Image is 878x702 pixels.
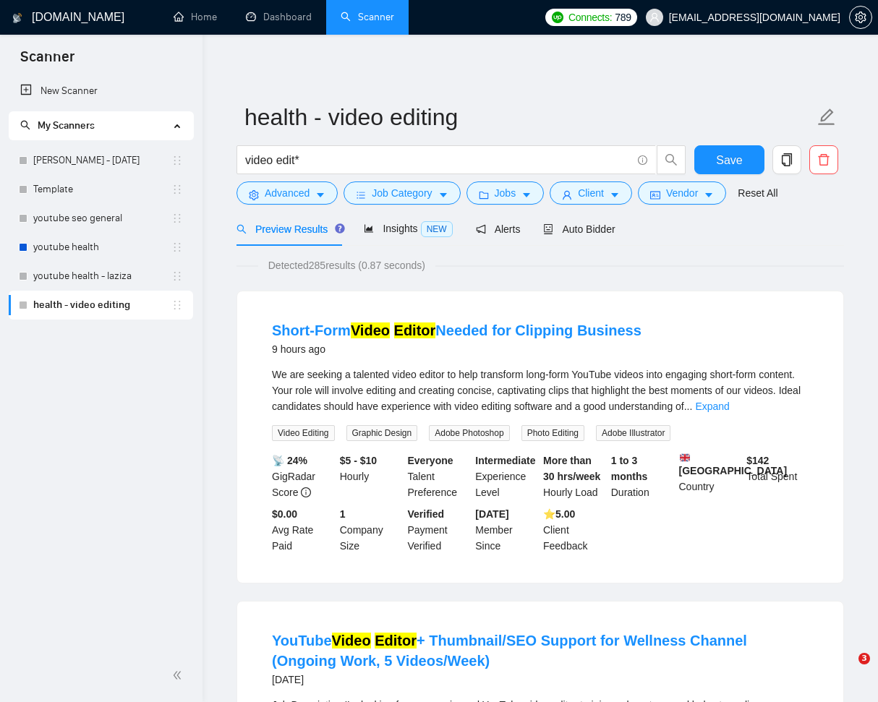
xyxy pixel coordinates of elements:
[272,455,307,466] b: 📡 24%
[657,153,685,166] span: search
[269,506,337,554] div: Avg Rate Paid
[695,401,729,412] a: Expand
[849,12,872,23] a: setting
[171,155,183,166] span: holder
[12,7,22,30] img: logo
[849,6,872,29] button: setting
[171,270,183,282] span: holder
[171,299,183,311] span: holder
[421,221,453,237] span: NEW
[372,185,432,201] span: Job Category
[33,233,171,262] a: youtube health
[33,291,171,320] a: health - video editing
[258,257,435,273] span: Detected 285 results (0.87 seconds)
[562,189,572,200] span: user
[608,453,676,500] div: Duration
[405,453,473,500] div: Talent Preference
[552,12,563,23] img: upwork-logo.png
[638,181,726,205] button: idcardVendorcaret-down
[817,108,836,127] span: edit
[333,222,346,235] div: Tooltip anchor
[772,145,801,174] button: copy
[272,322,642,338] a: Short-FormVideo EditorNeeded for Clipping Business
[809,145,838,174] button: delete
[340,455,377,466] b: $5 - $10
[33,204,171,233] a: youtube seo general
[38,119,95,132] span: My Scanners
[543,223,615,235] span: Auto Bidder
[521,425,584,441] span: Photo Editing
[269,453,337,500] div: GigRadar Score
[337,506,405,554] div: Company Size
[346,425,418,441] span: Graphic Design
[649,12,660,22] span: user
[743,453,811,500] div: Total Spent
[680,453,690,463] img: 🇬🇧
[9,146,193,175] li: Alex - Aug 19
[20,119,95,132] span: My Scanners
[375,633,417,649] mark: Editor
[858,653,870,664] span: 3
[9,204,193,233] li: youtube seo general
[540,506,608,554] div: Client Feedback
[475,455,535,466] b: Intermediate
[596,425,670,441] span: Adobe Illustrator
[472,506,540,554] div: Member Since
[610,189,620,200] span: caret-down
[174,11,217,23] a: homeHome
[543,224,553,234] span: robot
[332,633,371,649] mark: Video
[340,508,346,520] b: 1
[9,262,193,291] li: youtube health - laziza
[650,189,660,200] span: idcard
[657,145,686,174] button: search
[615,9,631,25] span: 789
[337,453,405,500] div: Hourly
[408,508,445,520] b: Verified
[272,369,801,412] span: We are seeking a talented video editor to help transform long-form YouTube videos into engaging s...
[666,185,698,201] span: Vendor
[540,453,608,500] div: Hourly Load
[351,322,390,338] mark: Video
[236,223,341,235] span: Preview Results
[694,145,764,174] button: Save
[716,151,742,169] span: Save
[272,425,335,441] span: Video Editing
[568,9,612,25] span: Connects:
[829,653,864,688] iframe: Intercom live chat
[9,77,193,106] li: New Scanner
[356,189,366,200] span: bars
[272,671,809,688] div: [DATE]
[272,341,642,358] div: 9 hours ago
[20,77,182,106] a: New Scanner
[394,322,436,338] mark: Editor
[405,506,473,554] div: Payment Verified
[33,175,171,204] a: Template
[408,455,453,466] b: Everyone
[265,185,310,201] span: Advanced
[521,189,532,200] span: caret-down
[171,241,183,253] span: holder
[236,224,247,234] span: search
[364,223,452,234] span: Insights
[249,189,259,200] span: setting
[272,508,297,520] b: $0.00
[611,455,648,482] b: 1 to 3 months
[746,455,769,466] b: $ 142
[438,189,448,200] span: caret-down
[246,11,312,23] a: dashboardDashboard
[738,185,777,201] a: Reset All
[344,181,460,205] button: barsJob Categorycaret-down
[9,291,193,320] li: health - video editing
[472,453,540,500] div: Experience Level
[20,120,30,130] span: search
[9,233,193,262] li: youtube health
[272,367,809,414] div: We are seeking a talented video editor to help transform long-form YouTube videos into engaging s...
[341,11,394,23] a: searchScanner
[578,185,604,201] span: Client
[9,175,193,204] li: Template
[684,401,693,412] span: ...
[466,181,545,205] button: folderJobscaret-down
[676,453,744,500] div: Country
[364,223,374,234] span: area-chart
